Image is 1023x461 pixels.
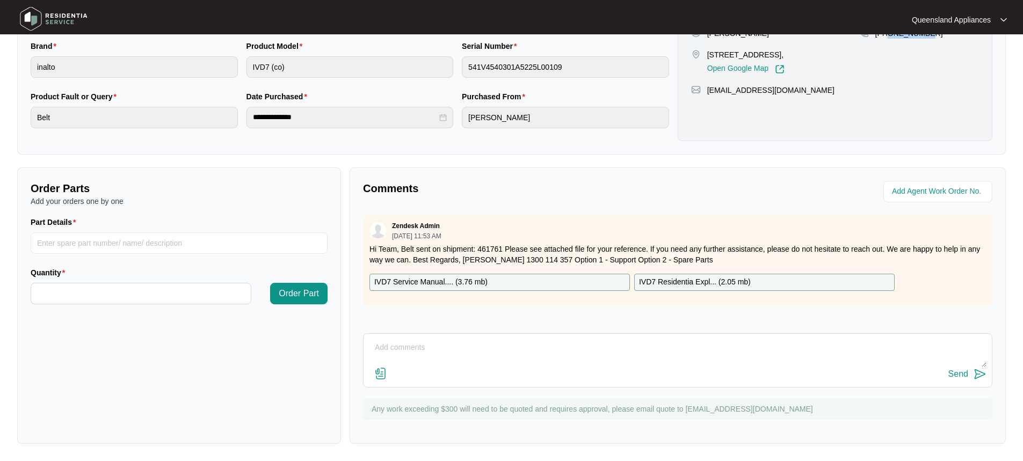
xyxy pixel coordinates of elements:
[392,233,441,239] p: [DATE] 11:53 AM
[279,287,319,300] span: Order Part
[246,41,307,52] label: Product Model
[374,367,387,380] img: file-attachment-doc.svg
[31,232,328,254] input: Part Details
[246,56,454,78] input: Product Model
[462,91,529,102] label: Purchased From
[707,64,785,74] a: Open Google Map
[892,185,986,198] input: Add Agent Work Order No.
[31,56,238,78] input: Brand
[707,85,835,96] p: [EMAIL_ADDRESS][DOMAIN_NAME]
[707,49,785,60] p: [STREET_ADDRESS],
[639,276,751,288] p: IVD7 Residentia Expl... ( 2.05 mb )
[31,196,328,207] p: Add your orders one by one
[374,276,488,288] p: IVD7 Service Manual.... ( 3.76 mb )
[246,91,311,102] label: Date Purchased
[31,283,251,304] input: Quantity
[363,181,670,196] p: Comments
[1000,17,1007,23] img: dropdown arrow
[462,56,669,78] input: Serial Number
[392,222,440,230] p: Zendesk Admin
[775,64,785,74] img: Link-External
[31,267,69,278] label: Quantity
[691,49,701,59] img: map-pin
[370,222,386,238] img: user.svg
[974,368,986,380] img: send-icon.svg
[912,14,991,25] p: Queensland Appliances
[31,41,61,52] label: Brand
[31,107,238,128] input: Product Fault or Query
[16,3,91,35] img: residentia service logo
[31,181,328,196] p: Order Parts
[948,367,986,382] button: Send
[948,369,968,379] div: Send
[31,91,121,102] label: Product Fault or Query
[691,85,701,94] img: map-pin
[253,112,438,123] input: Date Purchased
[31,217,81,228] label: Part Details
[369,244,986,265] p: Hi Team, Belt sent on shipment: 461761 Please see attached file for your reference. If you need a...
[462,107,669,128] input: Purchased From
[462,41,521,52] label: Serial Number
[372,404,987,414] p: Any work exceeding $300 will need to be quoted and requires approval, please email quote to [EMAI...
[270,283,328,304] button: Order Part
